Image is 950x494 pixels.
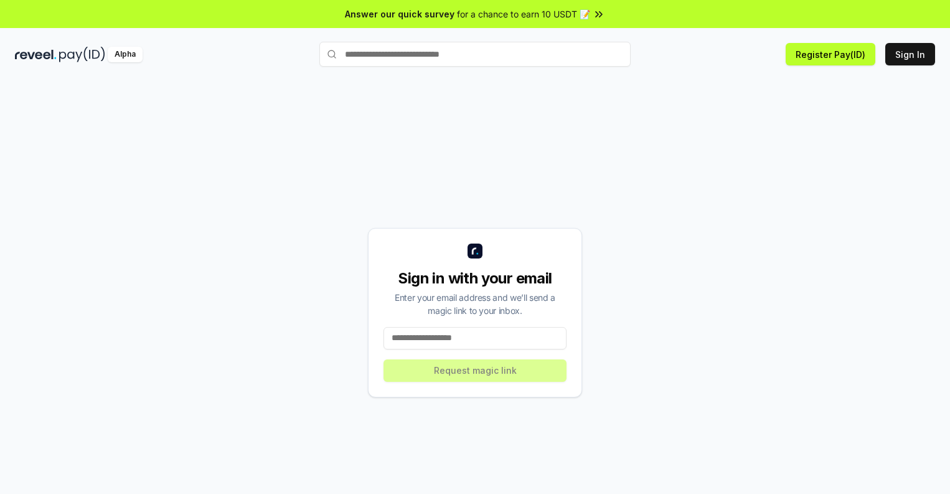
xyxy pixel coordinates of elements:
button: Register Pay(ID) [786,43,875,65]
div: Sign in with your email [383,268,567,288]
span: for a chance to earn 10 USDT 📝 [457,7,590,21]
img: pay_id [59,47,105,62]
button: Sign In [885,43,935,65]
img: logo_small [468,244,482,259]
img: reveel_dark [15,47,57,62]
span: Answer our quick survey [345,7,454,21]
div: Enter your email address and we’ll send a magic link to your inbox. [383,291,567,317]
div: Alpha [108,47,143,62]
